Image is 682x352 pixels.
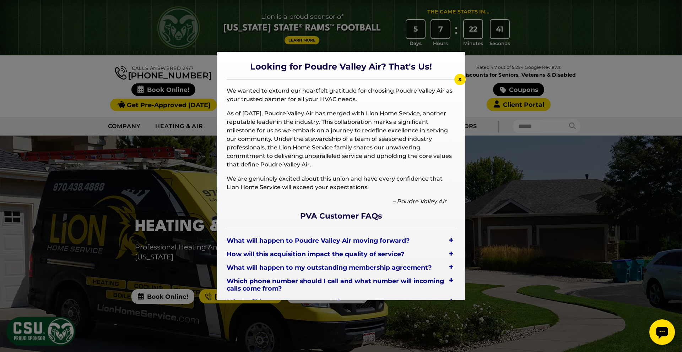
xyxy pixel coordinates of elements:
span: What will happen to Poudre Valley Air moving forward? [227,235,411,246]
span: What will happen to my outstanding membership agreement? [227,262,433,273]
div: + [447,249,455,259]
div: + [447,262,455,272]
span: PVA Customer FAQs [227,211,455,221]
span: What will happen to my warranty? [227,296,342,307]
span: Looking for Poudre Valley Air? That's Us! [227,62,455,72]
div: + [447,296,455,306]
span: Which phone number should I call and what number will incoming calls come from? [227,275,447,293]
span: How will this acquisition impact the quality of service? [227,249,406,259]
div: + [447,275,455,285]
p: As of [DATE], Poudre Valley Air has merged with Lion Home Service, another reputable leader in th... [227,109,455,169]
span: x [458,76,462,82]
p: We wanted to extend our heartfelt gratitude for choosing Poudre Valley Air as your trusted partne... [227,87,455,104]
div: Open chat widget [3,3,28,28]
div: + [447,235,455,245]
p: We are genuinely excited about this union and have every confidence that Lion Home Service will e... [227,175,455,192]
p: – Poudre Valley Air [227,197,455,206]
